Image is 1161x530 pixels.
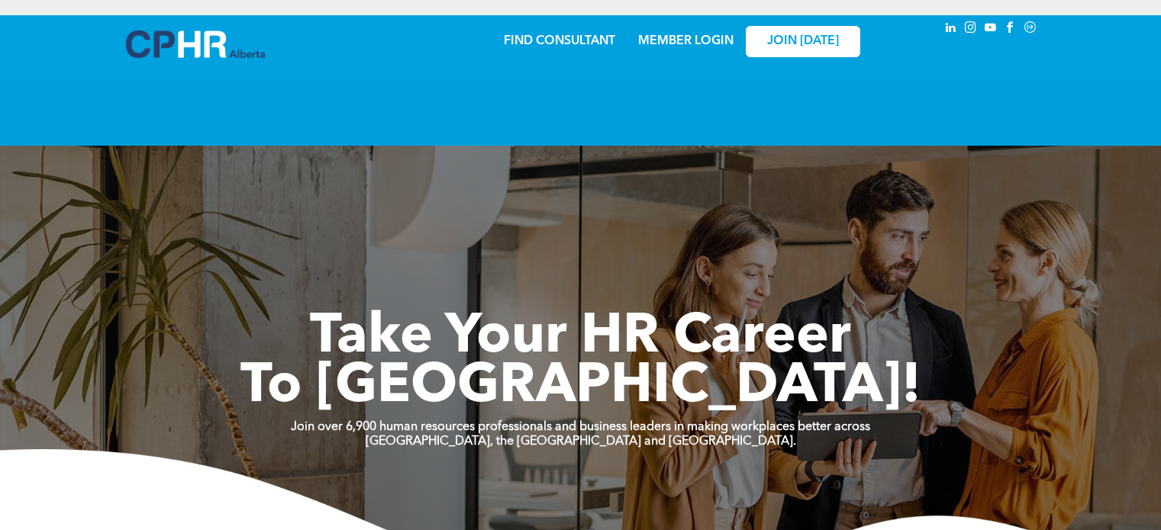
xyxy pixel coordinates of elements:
a: linkedin [943,19,959,40]
span: To [GEOGRAPHIC_DATA]! [240,360,921,415]
a: instagram [963,19,979,40]
a: youtube [982,19,999,40]
img: A blue and white logo for cp alberta [126,31,265,58]
a: Social network [1022,19,1039,40]
a: JOIN [DATE] [746,26,860,57]
strong: Join over 6,900 human resources professionals and business leaders in making workplaces better ac... [291,421,870,433]
span: JOIN [DATE] [767,34,839,49]
a: facebook [1002,19,1019,40]
a: MEMBER LOGIN [638,35,734,47]
a: FIND CONSULTANT [504,35,615,47]
span: Take Your HR Career [310,310,851,365]
strong: [GEOGRAPHIC_DATA], the [GEOGRAPHIC_DATA] and [GEOGRAPHIC_DATA]. [366,435,796,448]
